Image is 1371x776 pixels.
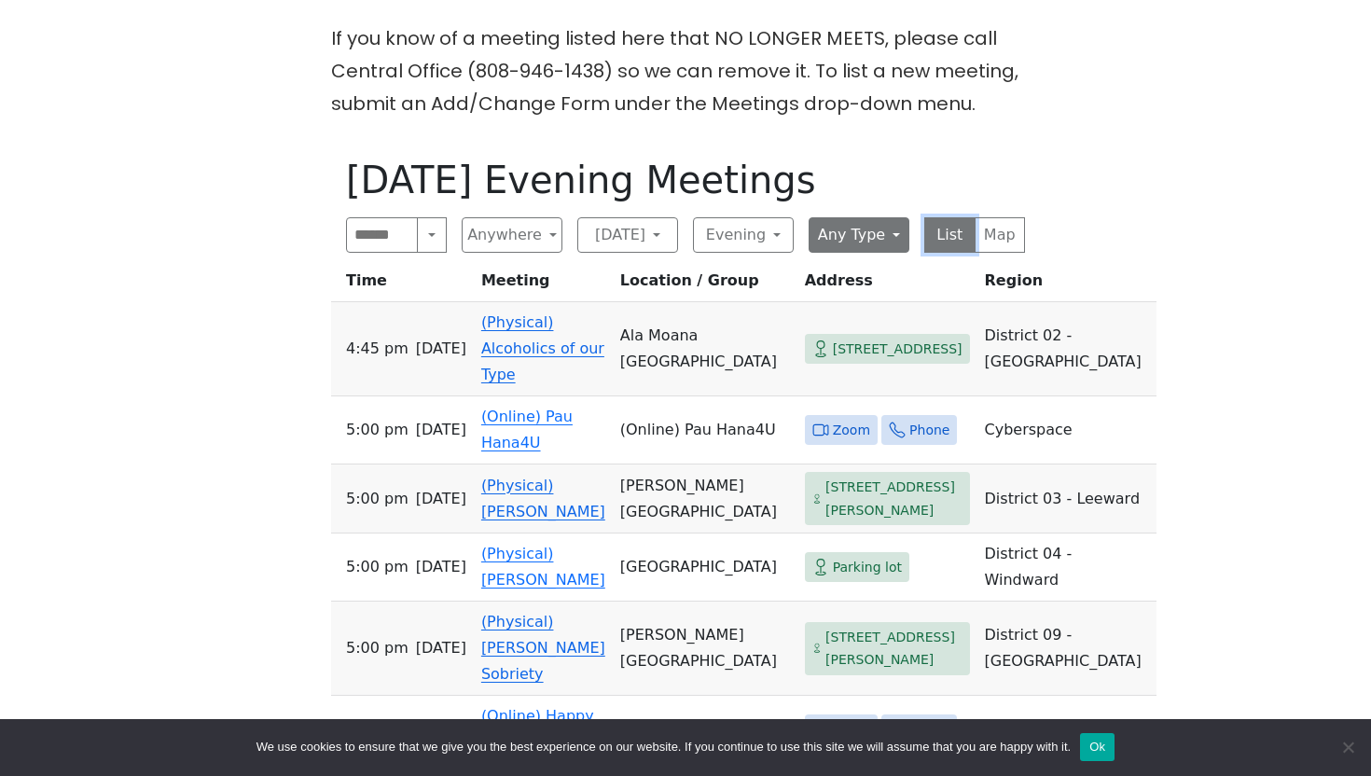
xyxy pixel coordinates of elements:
th: Address [797,268,977,302]
p: If you know of a meeting listed here that NO LONGER MEETS, please call Central Office (808-946-14... [331,22,1040,120]
button: Ok [1080,733,1115,761]
input: Search [346,217,418,253]
span: [DATE] [416,554,466,580]
span: [DATE] [416,635,466,661]
span: We use cookies to ensure that we give you the best experience on our website. If you continue to ... [256,738,1071,756]
button: Anywhere [462,217,562,253]
span: 5:00 PM [346,417,409,443]
span: 5:30 PM [346,716,409,742]
span: 5:00 PM [346,635,409,661]
td: Cyberspace [977,396,1156,464]
button: List [924,217,976,253]
span: [STREET_ADDRESS] [833,338,962,361]
button: Search [417,217,447,253]
span: [STREET_ADDRESS][PERSON_NAME] [825,626,962,672]
span: [DATE] [416,486,466,512]
span: Parking lot [833,556,902,579]
span: 4:45 PM [346,336,409,362]
a: (Physical) Alcoholics of our Type [481,313,604,383]
a: (Physical) [PERSON_NAME] Sobriety [481,613,605,683]
button: Any Type [809,217,909,253]
th: Region [977,268,1156,302]
button: [DATE] [577,217,678,253]
span: No [1338,738,1357,756]
td: District 04 - Windward [977,533,1156,602]
h1: [DATE] Evening Meetings [346,158,1025,202]
th: Time [331,268,474,302]
span: [DATE] [416,716,466,742]
td: District 09 - [GEOGRAPHIC_DATA] [977,602,1156,696]
td: District 03 - Leeward [977,464,1156,533]
td: District 02 - [GEOGRAPHIC_DATA] [977,302,1156,396]
button: Evening [693,217,794,253]
button: Map [975,217,1026,253]
a: (Online) Pau Hana4U [481,408,573,451]
td: [PERSON_NAME][GEOGRAPHIC_DATA] [613,602,797,696]
td: [PERSON_NAME][GEOGRAPHIC_DATA] [613,464,797,533]
span: Phone [909,419,949,442]
span: [DATE] [416,417,466,443]
span: [STREET_ADDRESS][PERSON_NAME] [825,476,962,521]
span: [DATE] [416,336,466,362]
td: Ala Moana [GEOGRAPHIC_DATA] [613,302,797,396]
span: 5:00 PM [346,486,409,512]
a: (Physical) [PERSON_NAME] [481,477,605,520]
td: Cyberspace [977,696,1156,764]
th: Meeting [474,268,613,302]
th: Location / Group [613,268,797,302]
td: [GEOGRAPHIC_DATA] [613,533,797,602]
span: 5:00 PM [346,554,409,580]
a: (Physical) [PERSON_NAME] [481,545,605,589]
a: (Online) Happy Hour Waikiki [481,707,594,751]
span: Zoom [833,419,870,442]
td: (Online) Pau Hana4U [613,396,797,464]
